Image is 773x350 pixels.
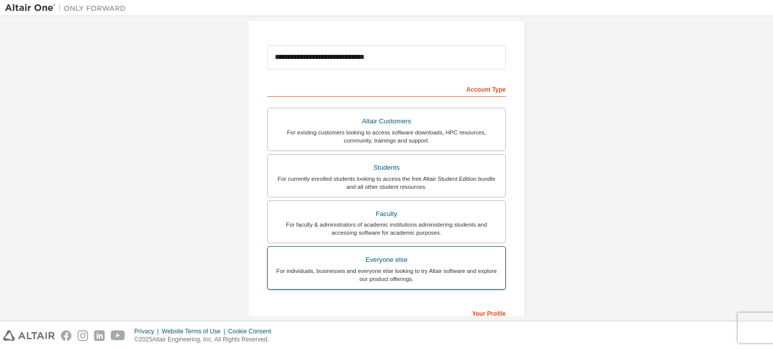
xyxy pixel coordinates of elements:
[274,221,499,237] div: For faculty & administrators of academic institutions administering students and accessing softwa...
[267,81,506,97] div: Account Type
[5,3,131,13] img: Altair One
[3,330,55,341] img: altair_logo.svg
[274,128,499,145] div: For existing customers looking to access software downloads, HPC resources, community, trainings ...
[274,253,499,267] div: Everyone else
[61,330,71,341] img: facebook.svg
[94,330,105,341] img: linkedin.svg
[134,327,162,335] div: Privacy
[111,330,125,341] img: youtube.svg
[274,267,499,283] div: For individuals, businesses and everyone else looking to try Altair software and explore our prod...
[274,207,499,221] div: Faculty
[134,335,277,344] p: © 2025 Altair Engineering, Inc. All Rights Reserved.
[78,330,88,341] img: instagram.svg
[162,327,228,335] div: Website Terms of Use
[267,305,506,321] div: Your Profile
[274,175,499,191] div: For currently enrolled students looking to access the free Altair Student Edition bundle and all ...
[228,327,277,335] div: Cookie Consent
[274,114,499,128] div: Altair Customers
[274,161,499,175] div: Students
